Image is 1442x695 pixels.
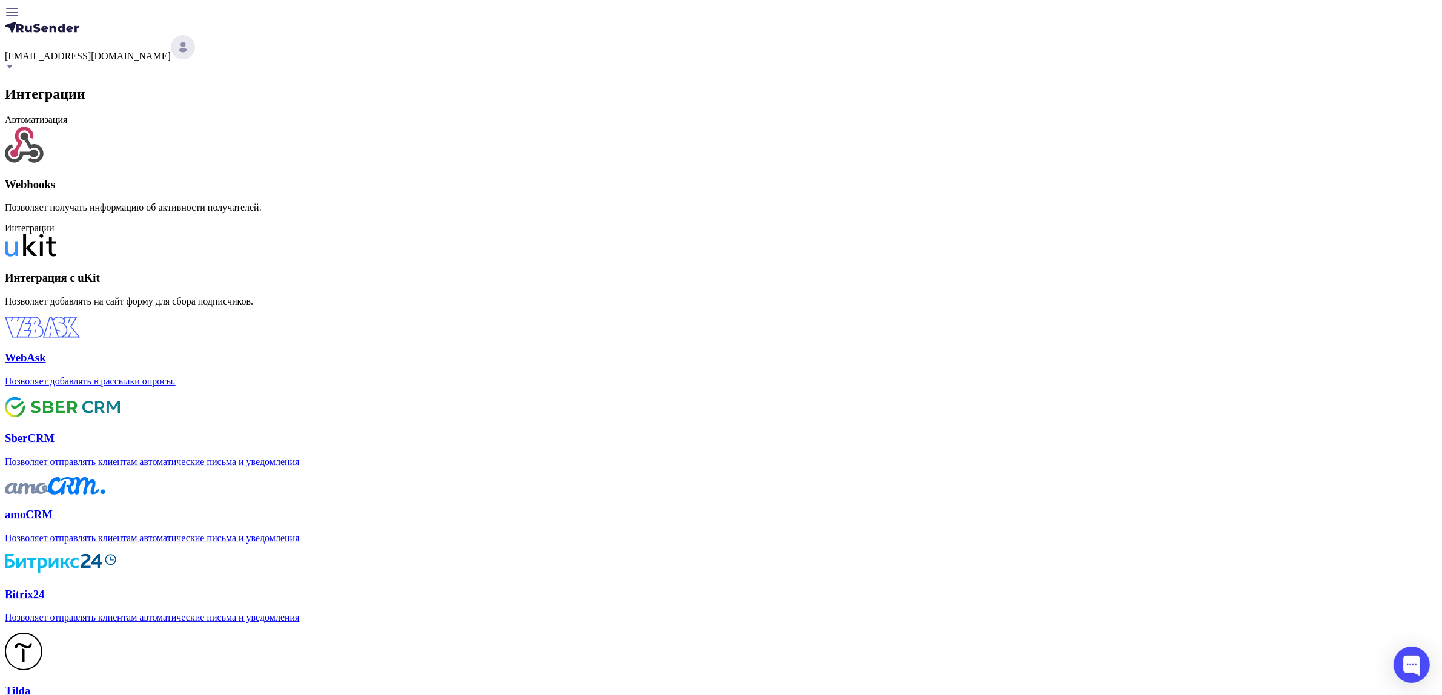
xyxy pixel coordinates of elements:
h2: Интеграции [5,86,1437,102]
h3: Bitrix24 [5,588,1437,601]
a: amoCRMПозволяет отправлять клиентам автоматические письма и уведомления [5,477,1437,544]
p: Позволяет добавлять в рассылки опросы. [5,376,1437,387]
h3: WebAsk [5,351,1437,364]
a: WebAskПозволяет добавлять в рассылки опросы. [5,317,1437,387]
a: WebhooksПозволяет получать информацию об активности получателей. [5,125,1437,213]
h3: SberCRM [5,432,1437,445]
p: Позволяет отправлять клиентам автоматические письма и уведомления [5,612,1437,623]
p: Позволяет отправлять клиентам автоматические письма и уведомления [5,533,1437,544]
p: Позволяет отправлять клиентам автоматические письма и уведомления [5,456,1437,467]
p: Позволяет получать информацию об активности получателей. [5,202,1437,213]
h3: amoCRM [5,508,1437,521]
h3: Интеграция с uKit [5,271,1437,285]
div: Интеграции [5,223,1437,234]
div: Автоматизация [5,114,1437,125]
p: Позволяет добавлять на сайт форму для сбора подписчиков. [5,296,1437,307]
a: Интеграция с uKitПозволяет добавлять на сайт форму для сбора подписчиков. [5,234,1437,306]
h3: Webhooks [5,178,1437,191]
a: Bitrix24Позволяет отправлять клиентам автоматические письма и уведомления [5,553,1437,623]
a: SberCRMПозволяет отправлять клиентам автоматические письма и уведомления [5,397,1437,467]
span: [EMAIL_ADDRESS][DOMAIN_NAME] [5,51,171,61]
